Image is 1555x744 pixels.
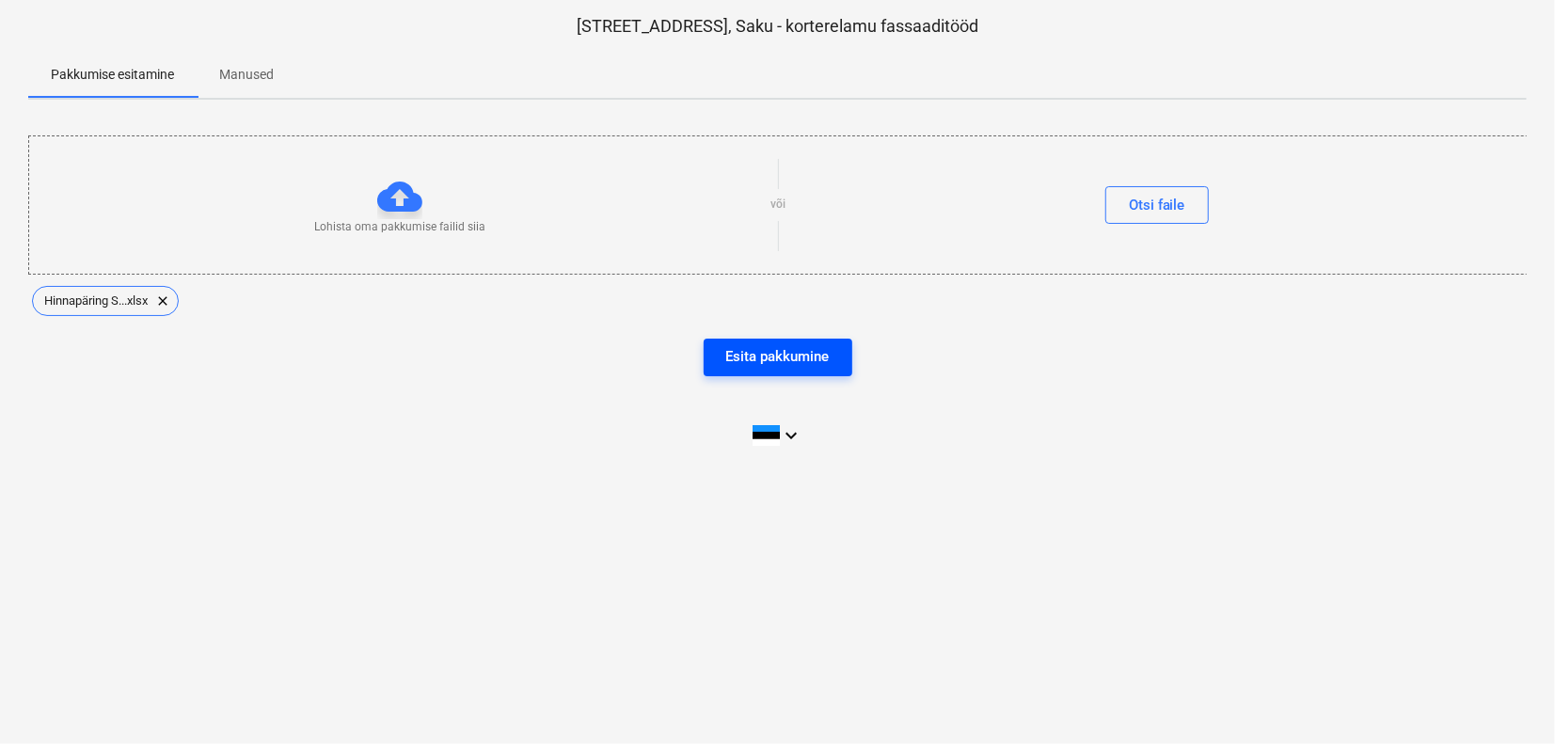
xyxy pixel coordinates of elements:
p: [STREET_ADDRESS], Saku - korterelamu fassaaditööd [28,15,1527,38]
p: või [771,197,786,213]
p: Lohista oma pakkumise failid siia [314,219,485,235]
div: Otsi faile [1129,193,1185,217]
span: Hinnapäring S...xlsx [33,293,159,308]
div: Lohista oma pakkumise failid siiavõiOtsi faile [28,135,1529,274]
button: Otsi faile [1105,186,1209,224]
p: Pakkumise esitamine [51,65,174,85]
i: keyboard_arrow_down [780,424,802,447]
div: Hinnapäring S...xlsx [32,286,179,316]
p: Manused [219,65,274,85]
div: Esita pakkumine [726,344,830,369]
button: Esita pakkumine [704,339,852,376]
span: clear [151,290,174,312]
